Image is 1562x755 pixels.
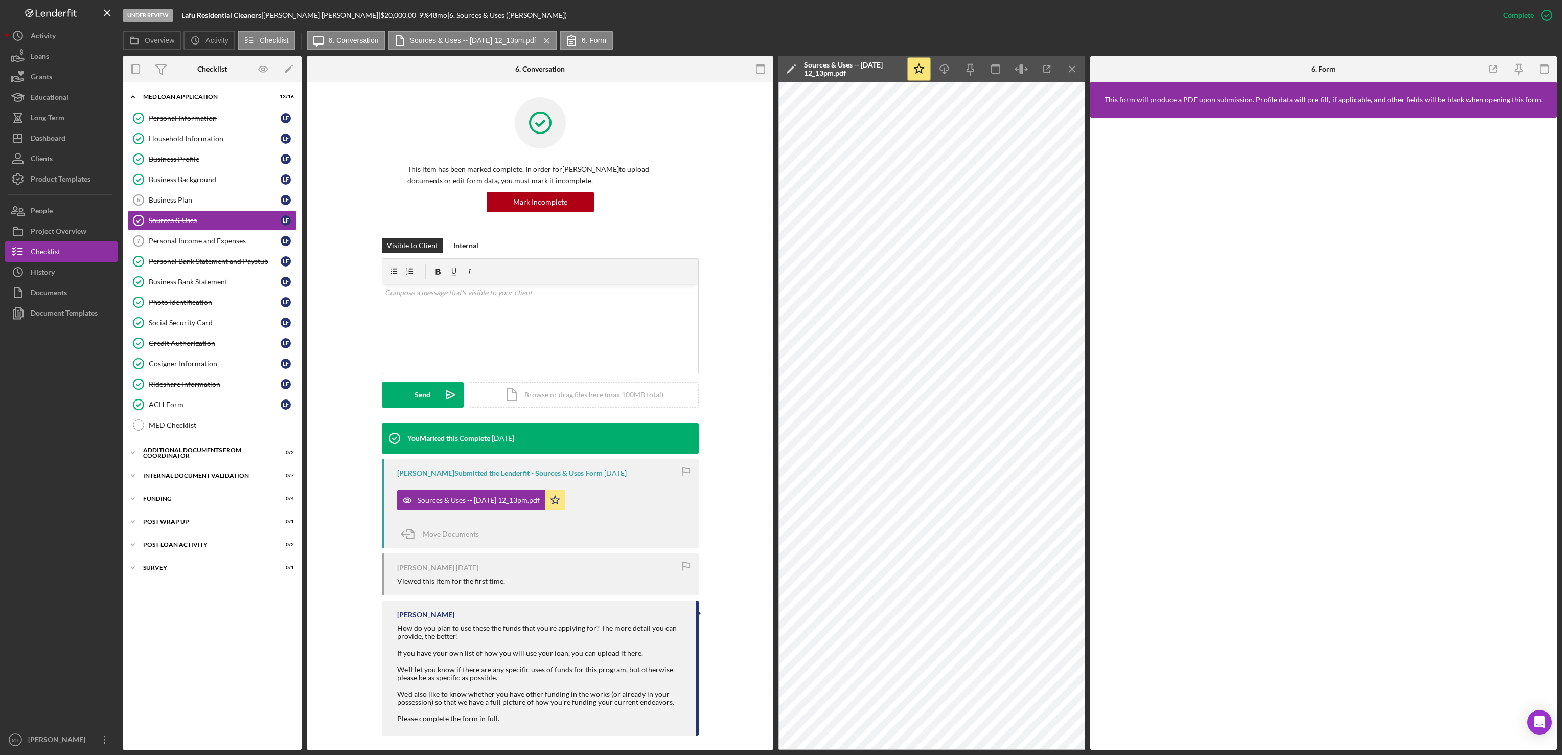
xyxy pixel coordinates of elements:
div: Post Wrap Up [143,519,268,525]
div: Credit Authorization [149,339,281,347]
a: 7Personal Income and ExpensesLF [128,231,296,251]
div: L F [281,399,291,410]
a: Business BackgroundLF [128,169,296,190]
div: L F [281,277,291,287]
div: How do you plan to use these the funds that you're applying for? The more detail you can provide,... [397,624,686,640]
div: Personal Income and Expenses [149,237,281,245]
a: ACH FormLF [128,394,296,415]
button: Checklist [238,31,295,50]
a: MED Checklist [128,415,296,435]
div: Mark Incomplete [513,192,567,212]
label: Overview [145,36,174,45]
div: Business Profile [149,155,281,163]
a: Cosigner InformationLF [128,353,296,374]
div: Internal [453,238,478,253]
time: 2025-05-20 15:30 [456,564,478,572]
div: Funding [143,496,268,502]
div: 48 mo [429,11,447,19]
div: 6. Conversation [515,65,565,73]
div: 9 % [419,11,429,19]
div: Household Information [149,135,281,143]
div: Survey [143,565,268,571]
div: 0 / 7 [275,473,294,479]
div: L F [281,379,291,389]
tspan: 5 [137,197,140,203]
div: 13 / 16 [275,94,294,100]
div: Photo Identification [149,298,281,306]
a: Social Security CardLF [128,313,296,333]
div: 0 / 2 [275,542,294,548]
a: Business ProfileLF [128,149,296,169]
button: Sources & Uses -- [DATE] 12_13pm.pdf [388,31,557,50]
button: Activity [183,31,235,50]
a: Credit AuthorizationLF [128,333,296,353]
button: Internal [448,238,484,253]
div: L F [281,236,291,246]
div: Sources & Uses [149,216,281,225]
div: Personal Information [149,114,281,122]
a: Photo IdentificationLF [128,292,296,313]
div: L F [281,215,291,226]
label: Sources & Uses -- [DATE] 12_13pm.pdf [410,36,536,45]
div: L F [281,256,291,267]
div: [PERSON_NAME] [26,729,92,752]
div: L F [281,338,291,348]
div: 0 / 4 [275,496,294,502]
p: This item has been marked complete. In order for [PERSON_NAME] to upload documents or edit form d... [407,164,673,187]
div: 0 / 1 [275,565,294,571]
button: 6. Form [560,31,613,50]
div: 0 / 2 [275,450,294,456]
button: Move Documents [397,521,489,547]
div: Complete [1503,5,1534,26]
a: Personal InformationLF [128,108,296,128]
div: ACH Form [149,401,281,409]
div: Additional Documents from Coordinator [143,447,268,459]
label: Checklist [260,36,289,45]
div: Post-Loan Activity [143,542,268,548]
div: | 6. Sources & Uses ([PERSON_NAME]) [447,11,567,19]
div: L F [281,113,291,123]
a: Sources & UsesLF [128,210,296,231]
div: 6. Form [1311,65,1336,73]
label: 6. Form [582,36,606,45]
div: Business Bank Statement [149,278,281,286]
div: [PERSON_NAME] [PERSON_NAME] | [263,11,380,19]
a: Household InformationLF [128,128,296,149]
div: MED Checklist [149,421,296,429]
div: Sources & Uses -- [DATE] 12_13pm.pdf [418,496,540,504]
div: [PERSON_NAME] Submitted the Lenderfit - Sources & Uses Form [397,469,603,477]
b: Lafu Residential Cleaners [181,11,261,19]
button: Mark Incomplete [487,192,594,212]
div: 0 / 1 [275,519,294,525]
div: L F [281,195,291,205]
div: Send [415,382,430,408]
time: 2025-05-20 16:13 [604,469,627,477]
div: Visible to Client [387,238,438,253]
button: Send [382,382,464,408]
a: Business Bank StatementLF [128,272,296,292]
